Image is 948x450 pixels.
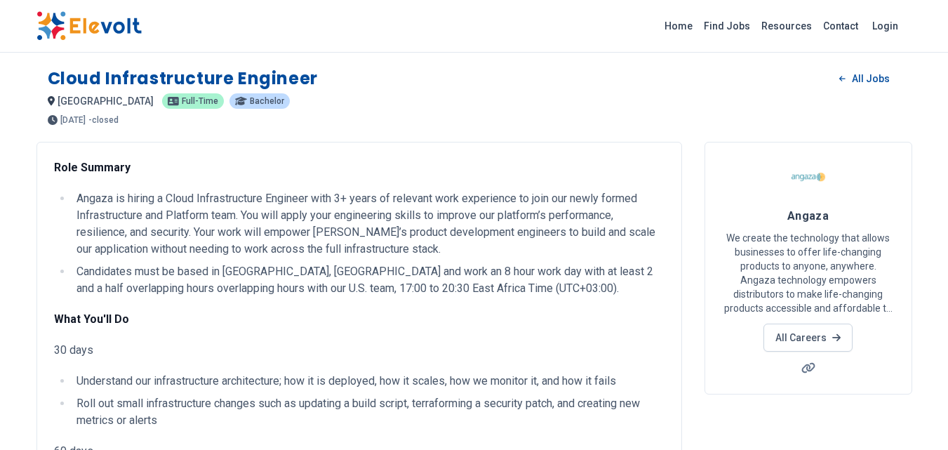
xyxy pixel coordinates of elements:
[60,116,86,124] span: [DATE]
[54,161,131,174] strong: Role Summary
[828,68,900,89] a: All Jobs
[763,324,853,352] a: All Careers
[72,263,665,297] li: Candidates must be based in [GEOGRAPHIC_DATA], [GEOGRAPHIC_DATA] and work an 8 hour work day with...
[72,373,665,390] li: Understand our infrastructure architecture; how it is deployed, how it scales, how we monitor it,...
[722,231,895,315] p: We create the technology that allows businesses to offer life-changing products to anyone, anywhe...
[72,190,665,258] li: Angaza is hiring a Cloud Infrastructure Engineer with 3+ years of relevant work experience to joi...
[36,11,142,41] img: Elevolt
[791,159,826,194] img: Angaza
[756,15,817,37] a: Resources
[54,312,129,326] strong: What You'll Do
[864,12,907,40] a: Login
[88,116,119,124] p: - closed
[54,342,665,359] p: 30 days
[58,95,154,107] span: [GEOGRAPHIC_DATA]
[72,395,665,429] li: Roll out small infrastructure changes such as updating a build script, terraforming a security pa...
[817,15,864,37] a: Contact
[698,15,756,37] a: Find Jobs
[787,209,829,223] span: Angaza
[48,67,318,90] h1: Cloud Infrastructure Engineer
[659,15,698,37] a: Home
[250,97,284,105] span: Bachelor
[182,97,218,105] span: Full-time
